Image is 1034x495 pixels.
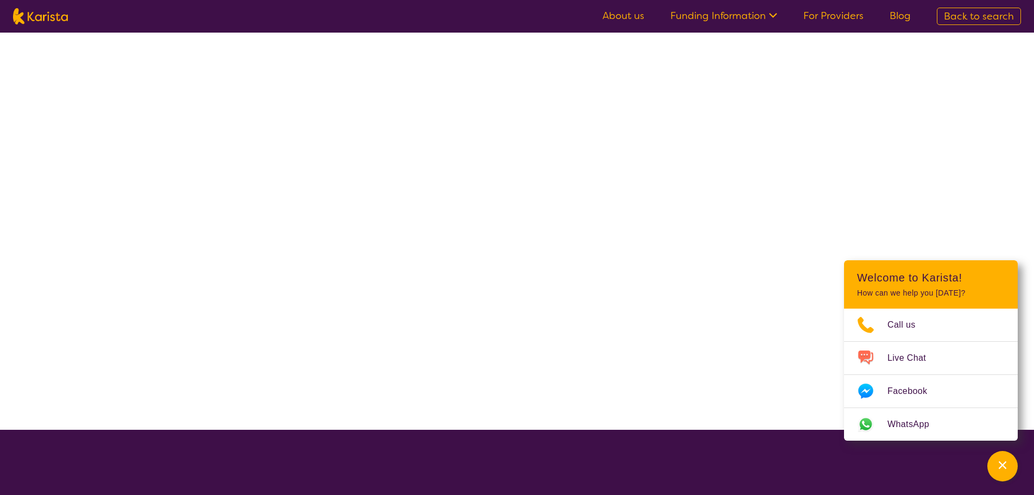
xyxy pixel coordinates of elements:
[937,8,1021,25] a: Back to search
[844,260,1018,441] div: Channel Menu
[887,416,942,433] span: WhatsApp
[857,271,1005,284] h2: Welcome to Karista!
[844,309,1018,441] ul: Choose channel
[857,289,1005,298] p: How can we help you [DATE]?
[887,383,940,399] span: Facebook
[844,408,1018,441] a: Web link opens in a new tab.
[987,451,1018,481] button: Channel Menu
[13,8,68,24] img: Karista logo
[602,9,644,22] a: About us
[887,317,929,333] span: Call us
[890,9,911,22] a: Blog
[803,9,864,22] a: For Providers
[887,350,939,366] span: Live Chat
[670,9,777,22] a: Funding Information
[944,10,1014,23] span: Back to search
